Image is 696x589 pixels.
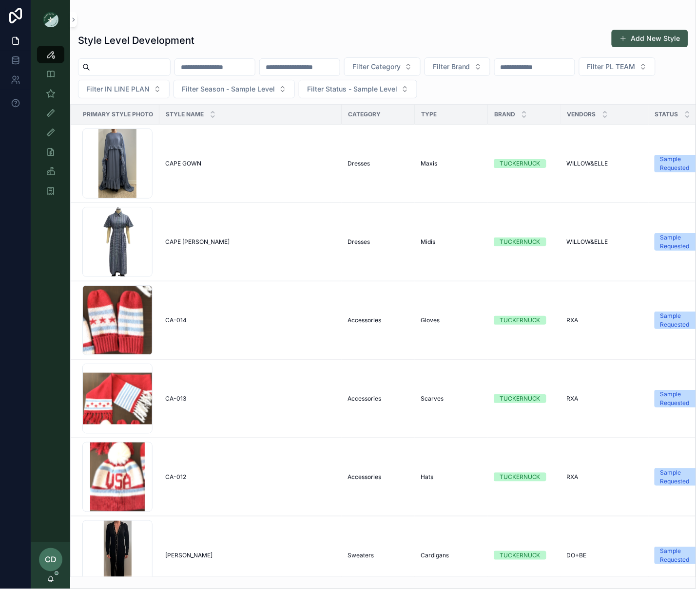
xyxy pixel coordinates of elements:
[348,473,409,481] a: Accessories
[421,238,435,246] span: Midis
[421,316,482,324] a: Gloves
[500,473,541,481] div: TUCKERNUCK
[500,551,541,560] div: TUCKERNUCK
[165,238,336,246] a: CAPE [PERSON_NAME]
[78,80,170,98] button: Select Button
[567,473,643,481] a: RXA
[421,316,440,324] span: Gloves
[494,316,555,325] a: TUCKERNUCK
[86,84,150,94] span: Filter IN LINE PLAN
[494,473,555,481] a: TUCKERNUCK
[421,552,449,559] span: Cardigans
[567,552,643,559] a: DO+BE
[348,395,409,403] a: Accessories
[494,110,515,118] span: Brand
[165,160,201,167] span: CAPE GOWN
[567,238,643,246] a: WILLOW&ELLE
[587,62,636,72] span: Filter PL TEAM
[612,30,688,47] button: Add New Style
[421,160,437,167] span: Maxis
[567,238,608,246] span: WILLOW&ELLE
[500,316,541,325] div: TUCKERNUCK
[433,62,470,72] span: Filter Brand
[421,552,482,559] a: Cardigans
[494,394,555,403] a: TUCKERNUCK
[500,238,541,246] div: TUCKERNUCK
[567,160,643,167] a: WILLOW&ELLE
[174,80,295,98] button: Select Button
[166,110,204,118] span: Style Name
[494,159,555,168] a: TUCKERNUCK
[31,39,70,212] div: scrollable content
[500,394,541,403] div: TUCKERNUCK
[579,57,656,76] button: Select Button
[165,316,336,324] a: CA-014
[165,395,336,403] a: CA-013
[567,552,587,559] span: DO+BE
[348,238,370,246] span: Dresses
[348,473,381,481] span: Accessories
[567,110,596,118] span: Vendors
[567,160,608,167] span: WILLOW&ELLE
[421,395,482,403] a: Scarves
[45,554,57,566] span: CD
[348,316,381,324] span: Accessories
[348,552,374,559] span: Sweaters
[421,160,482,167] a: Maxis
[43,12,58,27] img: App logo
[421,473,482,481] a: Hats
[348,316,409,324] a: Accessories
[165,552,336,559] a: [PERSON_NAME]
[348,552,409,559] a: Sweaters
[165,238,230,246] span: CAPE [PERSON_NAME]
[352,62,401,72] span: Filter Category
[421,395,444,403] span: Scarves
[165,473,186,481] span: CA-012
[567,316,643,324] a: RXA
[348,395,381,403] span: Accessories
[655,110,678,118] span: Status
[165,316,187,324] span: CA-014
[182,84,275,94] span: Filter Season - Sample Level
[348,160,409,167] a: Dresses
[500,159,541,168] div: TUCKERNUCK
[421,473,433,481] span: Hats
[494,551,555,560] a: TUCKERNUCK
[567,395,643,403] a: RXA
[165,160,336,167] a: CAPE GOWN
[83,110,153,118] span: Primary Style Photo
[494,238,555,246] a: TUCKERNUCK
[165,473,336,481] a: CA-012
[567,316,579,324] span: RXA
[348,160,370,167] span: Dresses
[567,473,579,481] span: RXA
[348,110,381,118] span: Category
[567,395,579,403] span: RXA
[165,395,186,403] span: CA-013
[299,80,417,98] button: Select Button
[425,57,490,76] button: Select Button
[421,238,482,246] a: Midis
[165,552,213,559] span: [PERSON_NAME]
[348,238,409,246] a: Dresses
[78,34,194,47] h1: Style Level Development
[344,57,421,76] button: Select Button
[421,110,437,118] span: Type
[307,84,397,94] span: Filter Status - Sample Level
